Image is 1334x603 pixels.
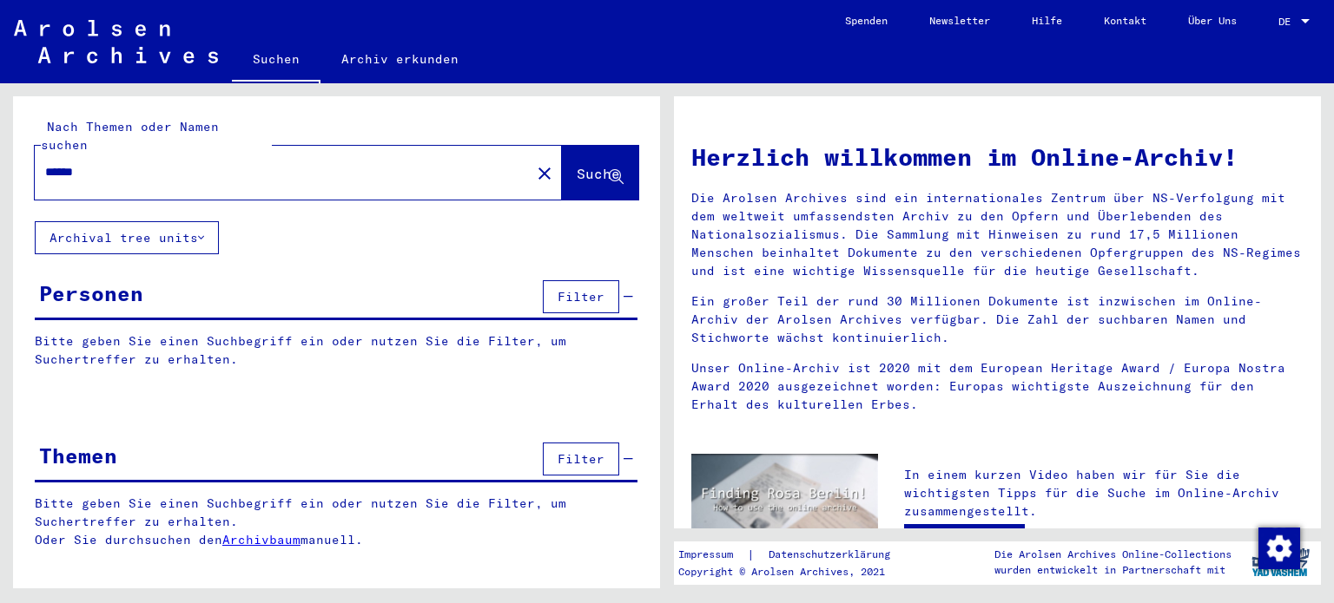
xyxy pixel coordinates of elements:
[232,38,320,83] a: Suchen
[691,139,1304,175] h1: Herzlich willkommen im Online-Archiv!
[691,359,1304,414] p: Unser Online-Archiv ist 2020 mit dem European Heritage Award / Europa Nostra Award 2020 ausgezeic...
[1248,541,1313,584] img: yv_logo.png
[678,564,911,580] p: Copyright © Arolsen Archives, 2021
[39,278,143,309] div: Personen
[222,532,300,547] a: Archivbaum
[904,524,1025,559] a: Video ansehen
[320,38,479,80] a: Archiv erkunden
[994,547,1232,562] p: Die Arolsen Archives Online-Collections
[755,546,911,564] a: Datenschutzerklärung
[35,221,219,254] button: Archival tree units
[1278,16,1298,28] span: DE
[691,454,878,555] img: video.jpg
[904,466,1304,521] p: In einem kurzen Video haben wir für Sie die wichtigsten Tipps für die Suche im Online-Archiv zusa...
[558,289,604,305] span: Filter
[14,20,218,63] img: Arolsen_neg.svg
[527,155,562,190] button: Clear
[1258,528,1300,569] img: Zustimmung ändern
[35,332,637,369] p: Bitte geben Sie einen Suchbegriff ein oder nutzen Sie die Filter, um Suchertreffer zu erhalten.
[678,546,747,564] a: Impressum
[691,189,1304,280] p: Die Arolsen Archives sind ein internationales Zentrum über NS-Verfolgung mit dem weltweit umfasse...
[1258,527,1299,568] div: Zustimmung ändern
[678,546,911,564] div: |
[577,165,620,182] span: Suche
[562,146,638,200] button: Suche
[534,163,555,184] mat-icon: close
[543,442,619,475] button: Filter
[994,562,1232,578] p: wurden entwickelt in Partnerschaft mit
[35,495,638,549] p: Bitte geben Sie einen Suchbegriff ein oder nutzen Sie die Filter, um Suchertreffer zu erhalten. O...
[543,280,619,313] button: Filter
[691,292,1304,347] p: Ein großer Teil der rund 30 Millionen Dokumente ist inzwischen im Online-Archiv der Arolsen Archi...
[558,451,604,467] span: Filter
[41,119,219,153] mat-label: Nach Themen oder Namen suchen
[39,440,117,471] div: Themen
